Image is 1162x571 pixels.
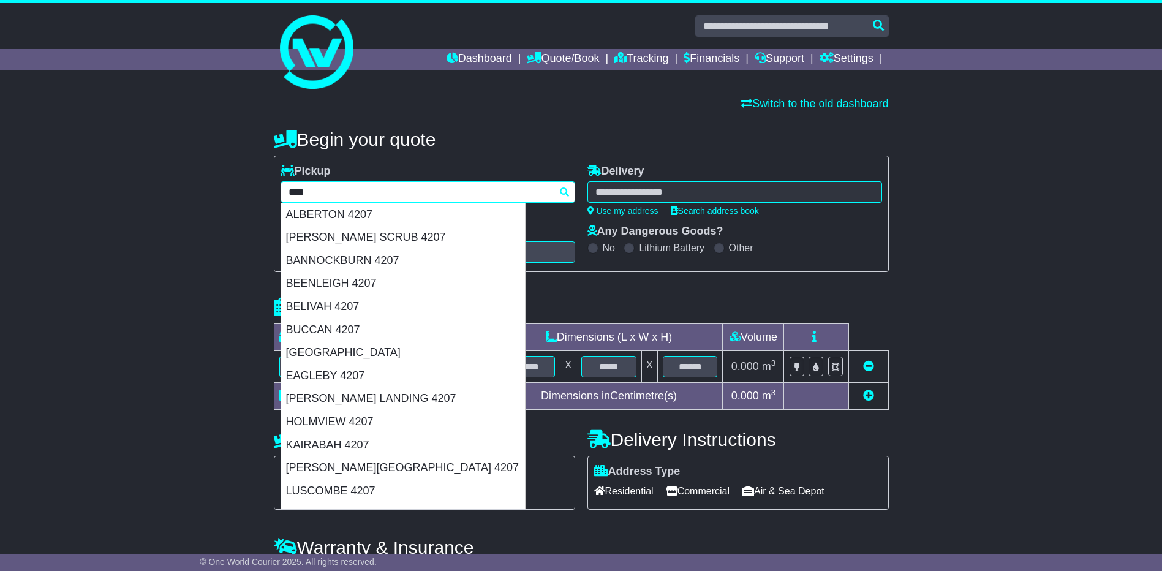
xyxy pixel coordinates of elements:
[281,165,331,178] label: Pickup
[281,341,525,365] div: [GEOGRAPHIC_DATA]
[274,383,376,410] td: Total
[281,295,525,319] div: BELIVAH 4207
[495,383,723,410] td: Dimensions in Centimetre(s)
[281,272,525,295] div: BEENLEIGH 4207
[863,390,874,402] a: Add new item
[731,360,759,372] span: 0.000
[587,225,723,238] label: Any Dangerous Goods?
[281,365,525,388] div: EAGLEBY 4207
[281,480,525,503] div: LUSCOMBE 4207
[281,203,525,227] div: ALBERTON 4207
[731,390,759,402] span: 0.000
[274,297,428,317] h4: Package details |
[762,390,776,402] span: m
[771,358,776,368] sup: 3
[281,319,525,342] div: BUCCAN 4207
[723,324,784,351] td: Volume
[641,351,657,383] td: x
[666,482,730,501] span: Commercial
[527,49,599,70] a: Quote/Book
[587,429,889,450] h4: Delivery Instructions
[200,557,377,567] span: © One World Courier 2025. All rights reserved.
[281,410,525,434] div: HOLMVIEW 4207
[560,351,576,383] td: x
[495,324,723,351] td: Dimensions (L x W x H)
[281,387,525,410] div: [PERSON_NAME] LANDING 4207
[274,129,889,149] h4: Begin your quote
[671,206,759,216] a: Search address book
[863,360,874,372] a: Remove this item
[729,242,753,254] label: Other
[741,97,888,110] a: Switch to the old dashboard
[742,482,824,501] span: Air & Sea Depot
[447,49,512,70] a: Dashboard
[281,502,525,526] div: [GEOGRAPHIC_DATA][PERSON_NAME] 4207
[684,49,739,70] a: Financials
[281,249,525,273] div: BANNOCKBURN 4207
[614,49,668,70] a: Tracking
[594,482,654,501] span: Residential
[820,49,873,70] a: Settings
[762,360,776,372] span: m
[587,165,644,178] label: Delivery
[274,537,889,558] h4: Warranty & Insurance
[281,226,525,249] div: [PERSON_NAME] SCRUB 4207
[281,434,525,457] div: KAIRABAH 4207
[274,429,575,450] h4: Pickup Instructions
[594,465,681,478] label: Address Type
[587,206,658,216] a: Use my address
[274,324,376,351] td: Type
[639,242,704,254] label: Lithium Battery
[603,242,615,254] label: No
[755,49,804,70] a: Support
[771,388,776,397] sup: 3
[281,456,525,480] div: [PERSON_NAME][GEOGRAPHIC_DATA] 4207
[281,181,575,203] typeahead: Please provide city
